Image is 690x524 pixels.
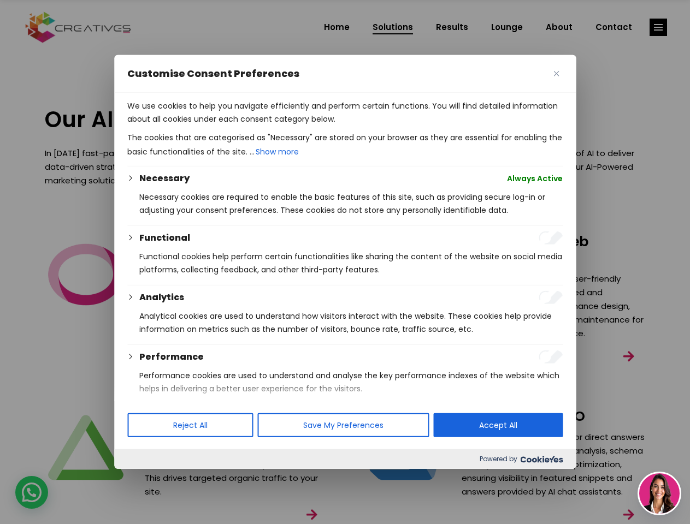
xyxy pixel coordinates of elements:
[255,144,300,159] button: Show more
[550,67,563,80] button: Close
[553,71,559,76] img: Close
[139,350,204,364] button: Performance
[139,250,563,276] p: Functional cookies help perform certain functionalities like sharing the content of the website o...
[520,456,563,463] img: Cookieyes logo
[539,291,563,304] input: Enable Analytics
[127,131,563,159] p: The cookies that are categorised as "Necessary" are stored on your browser as they are essential ...
[127,413,253,437] button: Reject All
[539,231,563,245] input: Enable Functional
[139,231,190,245] button: Functional
[114,55,576,469] div: Customise Consent Preferences
[139,172,190,185] button: Necessary
[139,309,563,336] p: Analytical cookies are used to understand how visitors interact with the website. These cookies h...
[139,190,563,217] p: Necessary cookies are required to enable the basic features of this site, such as providing secur...
[433,413,563,437] button: Accept All
[639,473,680,514] img: agent
[139,369,563,395] p: Performance cookies are used to understand and analyse the key performance indexes of the website...
[114,449,576,469] div: Powered by
[127,67,299,80] span: Customise Consent Preferences
[507,172,563,185] span: Always Active
[127,99,563,126] p: We use cookies to help you navigate efficiently and perform certain functions. You will find deta...
[257,413,429,437] button: Save My Preferences
[539,350,563,364] input: Enable Performance
[139,291,184,304] button: Analytics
